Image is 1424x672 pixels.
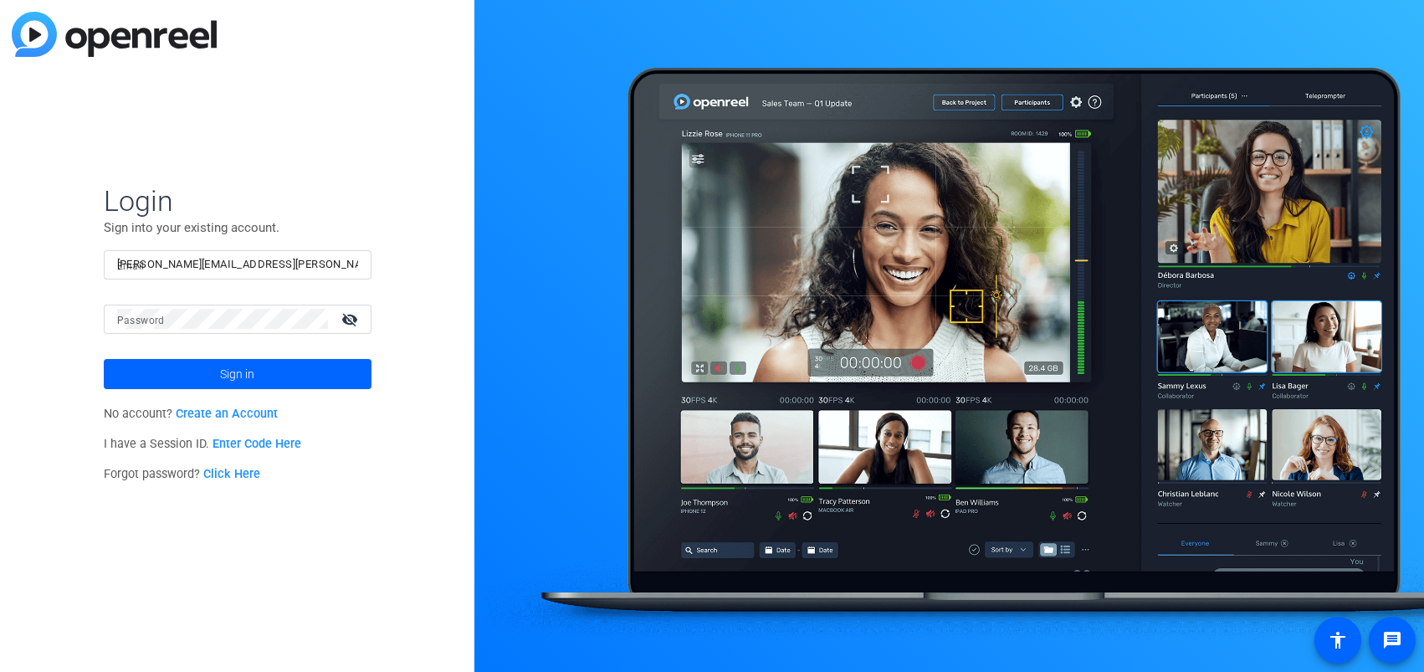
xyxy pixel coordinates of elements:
[104,183,371,218] span: Login
[176,407,278,421] a: Create an Account
[12,12,217,57] img: blue-gradient.svg
[1328,630,1348,650] mat-icon: accessibility
[220,353,254,395] span: Sign in
[117,260,145,272] mat-label: Email
[1382,630,1402,650] mat-icon: message
[213,437,301,451] a: Enter Code Here
[104,407,279,421] span: No account?
[104,437,302,451] span: I have a Session ID.
[117,254,358,274] input: Enter Email Address
[104,218,371,237] p: Sign into your existing account.
[331,307,371,331] mat-icon: visibility_off
[117,315,165,326] mat-label: Password
[203,467,260,481] a: Click Here
[104,359,371,389] button: Sign in
[104,467,261,481] span: Forgot password?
